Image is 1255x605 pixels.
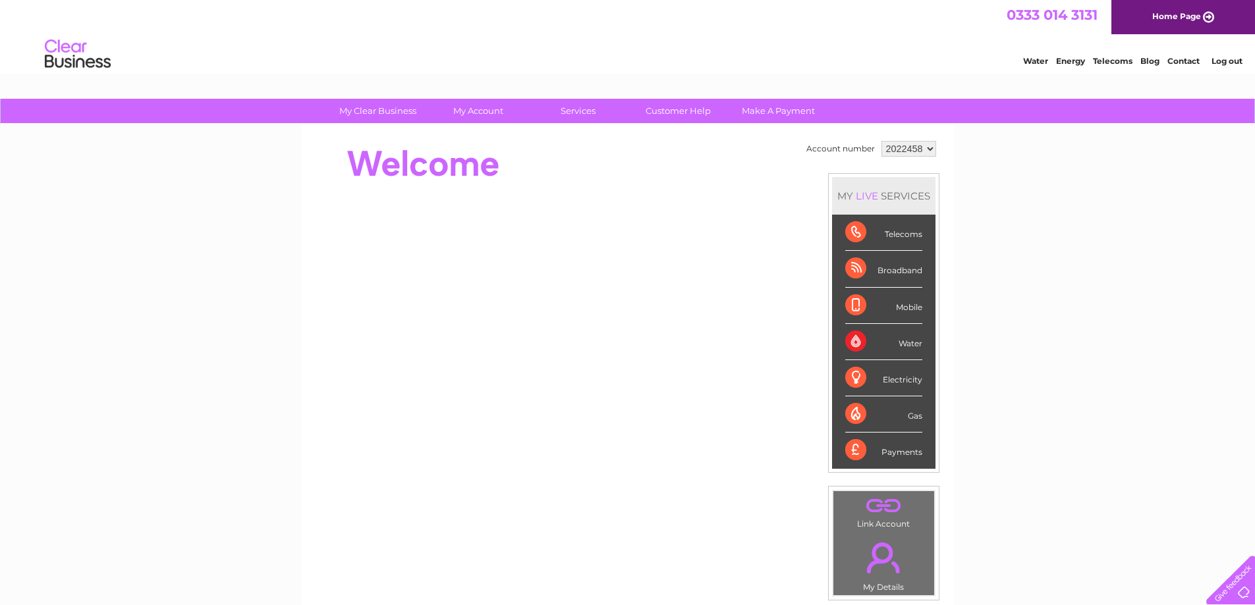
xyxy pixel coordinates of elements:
[1056,56,1085,66] a: Energy
[1093,56,1132,66] a: Telecoms
[524,99,632,123] a: Services
[845,433,922,468] div: Payments
[837,535,931,581] a: .
[832,177,935,215] div: MY SERVICES
[1023,56,1048,66] a: Water
[1007,7,1098,23] a: 0333 014 3131
[833,531,935,596] td: My Details
[845,396,922,433] div: Gas
[845,251,922,287] div: Broadband
[624,99,733,123] a: Customer Help
[44,34,111,74] img: logo.png
[845,324,922,360] div: Water
[845,215,922,251] div: Telecoms
[1140,56,1159,66] a: Blog
[724,99,833,123] a: Make A Payment
[845,288,922,324] div: Mobile
[803,138,878,160] td: Account number
[317,7,939,64] div: Clear Business is a trading name of Verastar Limited (registered in [GEOGRAPHIC_DATA] No. 3667643...
[1212,56,1242,66] a: Log out
[323,99,432,123] a: My Clear Business
[424,99,532,123] a: My Account
[833,490,935,532] td: Link Account
[853,190,881,202] div: LIVE
[1167,56,1200,66] a: Contact
[837,494,931,517] a: .
[845,360,922,396] div: Electricity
